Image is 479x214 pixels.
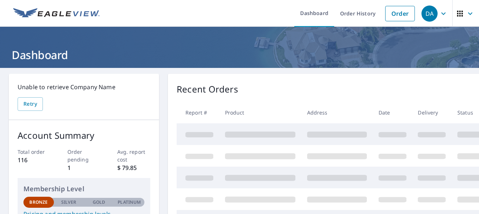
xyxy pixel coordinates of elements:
[219,102,301,123] th: Product
[67,148,101,163] p: Order pending
[9,47,470,62] h1: Dashboard
[23,99,37,109] span: Retry
[177,102,219,123] th: Report #
[421,6,438,22] div: DA
[29,199,48,206] p: Bronze
[373,102,412,123] th: Date
[18,83,150,91] p: Unable to retrieve Company Name
[117,148,151,163] p: Avg. report cost
[18,97,43,111] button: Retry
[18,129,150,142] p: Account Summary
[385,6,415,21] a: Order
[177,83,238,96] p: Recent Orders
[13,8,100,19] img: EV Logo
[18,156,51,164] p: 116
[61,199,77,206] p: Silver
[301,102,373,123] th: Address
[18,148,51,156] p: Total order
[412,102,452,123] th: Delivery
[118,199,141,206] p: Platinum
[67,163,101,172] p: 1
[23,184,144,194] p: Membership Level
[117,163,151,172] p: $ 79.85
[93,199,105,206] p: Gold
